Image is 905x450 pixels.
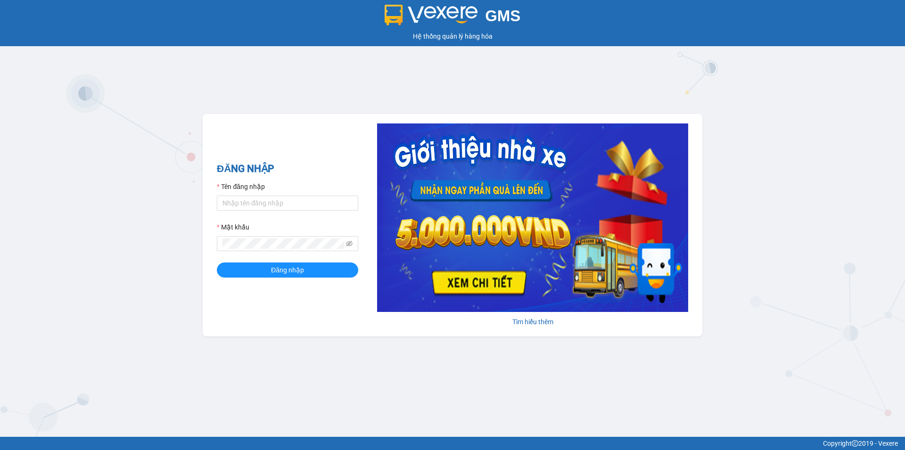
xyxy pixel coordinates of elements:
div: Tìm hiểu thêm [377,317,688,327]
img: banner-0 [377,123,688,312]
button: Đăng nhập [217,262,358,278]
div: Hệ thống quản lý hàng hóa [2,31,903,41]
span: copyright [852,440,858,447]
label: Mật khẩu [217,222,249,232]
h2: ĐĂNG NHẬP [217,161,358,177]
span: eye-invisible [346,240,353,247]
span: Đăng nhập [271,265,304,275]
input: Mật khẩu [222,238,344,249]
a: GMS [385,14,521,22]
span: GMS [485,7,520,25]
input: Tên đăng nhập [217,196,358,211]
img: logo 2 [385,5,478,25]
label: Tên đăng nhập [217,181,265,192]
div: Copyright 2019 - Vexere [7,438,898,449]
